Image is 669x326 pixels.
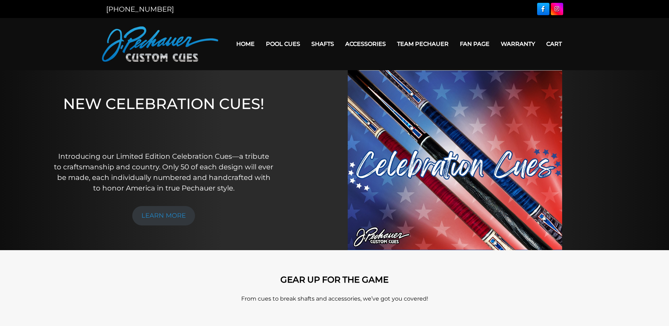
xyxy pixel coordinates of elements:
[495,35,541,53] a: Warranty
[106,5,174,13] a: [PHONE_NUMBER]
[54,95,274,141] h1: NEW CELEBRATION CUES!
[54,151,274,193] p: Introducing our Limited Edition Celebration Cues—a tribute to craftsmanship and country. Only 50 ...
[454,35,495,53] a: Fan Page
[391,35,454,53] a: Team Pechauer
[541,35,567,53] a: Cart
[306,35,340,53] a: Shafts
[231,35,260,53] a: Home
[260,35,306,53] a: Pool Cues
[280,274,389,285] strong: GEAR UP FOR THE GAME
[134,295,536,303] p: From cues to break shafts and accessories, we’ve got you covered!
[102,26,218,62] img: Pechauer Custom Cues
[132,206,195,225] a: LEARN MORE
[340,35,391,53] a: Accessories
